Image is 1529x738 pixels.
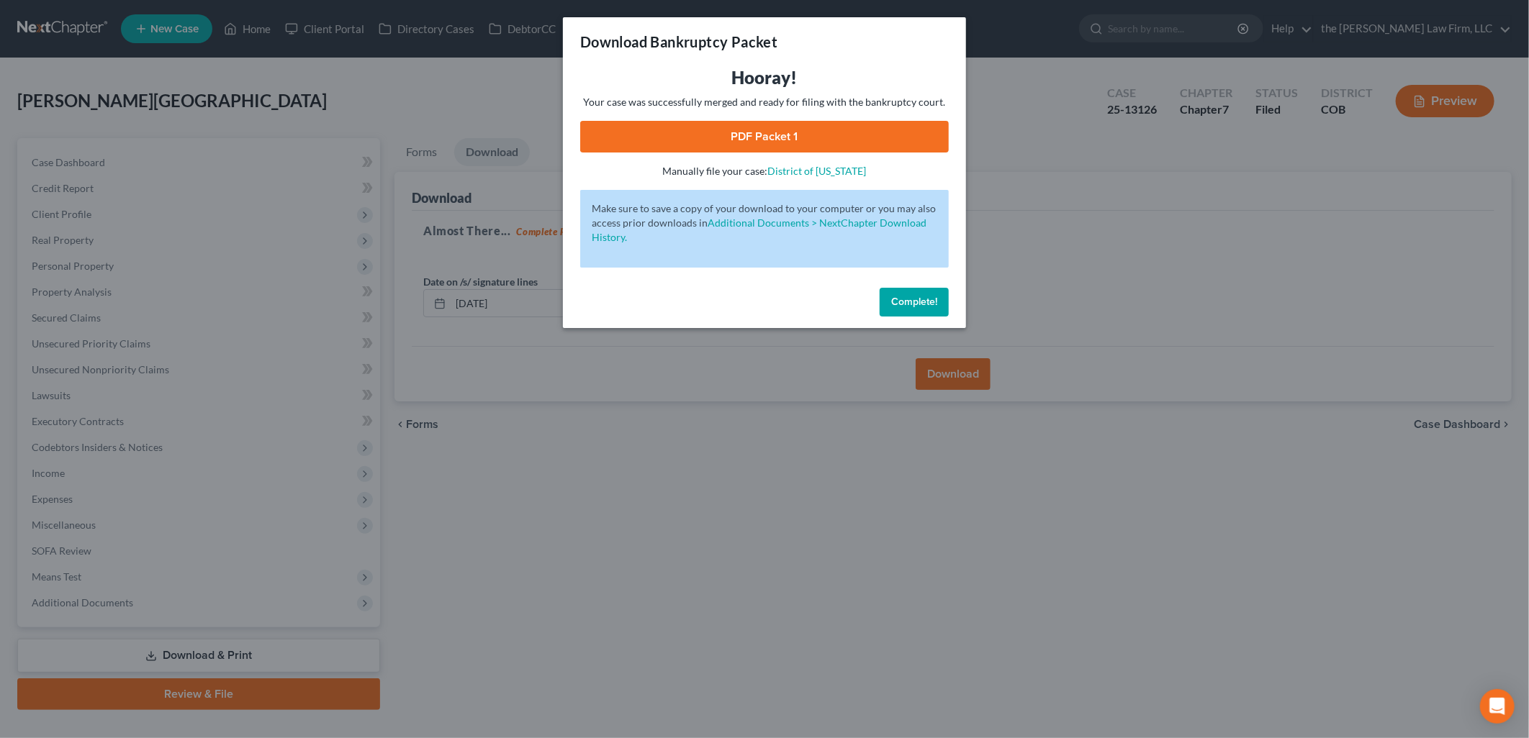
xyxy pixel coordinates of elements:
[880,288,949,316] button: Complete!
[768,165,867,177] a: District of [US_STATE]
[1480,689,1515,724] div: Open Intercom Messenger
[580,121,949,152] a: PDF Packet 1
[580,95,949,109] p: Your case was successfully merged and ready for filing with the bankruptcy court.
[592,201,937,245] p: Make sure to save a copy of your download to your computer or you may also access prior downloads in
[580,66,949,89] h3: Hooray!
[592,217,926,243] a: Additional Documents > NextChapter Download History.
[580,32,777,52] h3: Download Bankruptcy Packet
[580,164,949,178] p: Manually file your case:
[891,296,937,308] span: Complete!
